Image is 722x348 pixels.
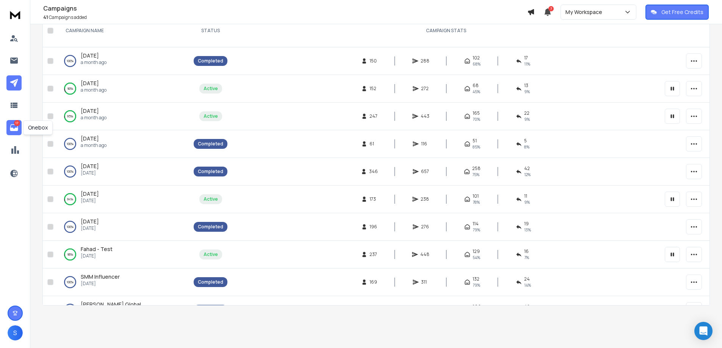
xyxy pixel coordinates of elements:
span: 13 [524,83,528,89]
a: [DATE] [81,52,99,59]
div: Open Intercom Messenger [694,322,713,340]
a: [DATE] [81,107,99,115]
a: Fahad - Test [81,245,113,253]
span: 79 % [473,227,480,233]
span: [DATE] [81,218,99,225]
span: 448 [420,251,429,257]
a: SMM Influencer [81,273,120,281]
p: Get Free Credits [661,8,703,16]
td: 95%[DATE]a month ago [56,103,189,130]
span: 54 % [473,254,480,261]
td: 100%[DATE]a month ago [56,130,189,158]
p: 95 % [67,112,73,120]
div: Completed [198,224,223,230]
span: 101 [473,193,479,199]
th: CAMPAIGN STATS [232,19,660,43]
span: 13 % [524,227,531,233]
div: Completed [198,279,223,285]
span: 346 [369,169,378,175]
span: 132 [473,276,479,282]
img: logo [8,8,23,22]
span: 152 [370,86,377,92]
a: [DATE] [81,190,99,198]
td: 90%[DATE]a month ago [56,75,189,103]
div: Onebox [23,120,53,135]
p: a month ago [81,142,106,148]
span: [DATE] [81,80,99,87]
td: 96%Fahad - Test[DATE] [56,241,189,268]
div: Completed [198,58,223,64]
span: 116 [421,141,429,147]
span: 258 [472,165,481,172]
td: 100%[DATE][DATE] [56,213,189,241]
span: 247 [370,113,377,119]
span: 51 [473,138,477,144]
div: Completed [198,169,223,175]
a: [DATE] [81,135,99,142]
button: S [8,325,23,340]
p: [DATE] [81,253,113,259]
span: 238 [421,196,429,202]
span: 79 % [473,282,480,288]
span: 129 [473,248,480,254]
a: [DATE] [81,218,99,225]
p: 100 % [67,140,74,148]
span: 196 [370,224,377,230]
span: 75 % [472,172,479,178]
span: [PERSON_NAME] Global [81,301,141,308]
div: Active [204,196,218,202]
span: 9 % [524,199,530,205]
th: CAMPAIGN NAME [56,19,189,43]
span: 85 % [473,144,480,150]
th: STATUS [189,19,232,43]
button: Get Free Credits [645,5,709,20]
span: 45 % [473,89,480,95]
span: 24 [524,276,530,282]
span: 288 [421,58,429,64]
p: 17 [14,120,20,126]
span: 70 % [473,116,480,122]
span: [DATE] [81,107,99,114]
span: 7 [548,6,554,11]
span: 22 [524,110,529,116]
span: [DATE] [81,135,99,142]
span: 68 % [473,61,481,67]
span: 272 [421,86,429,92]
p: 100 % [67,168,74,175]
a: [PERSON_NAME] Global [81,301,141,308]
span: 150 [370,58,377,64]
span: 42 [524,304,530,310]
p: Campaigns added [43,14,527,20]
td: 100%[DATE]a month ago [56,47,189,75]
span: 68 [473,83,479,89]
span: 61 [370,141,377,147]
p: a month ago [81,59,106,66]
p: [DATE] [81,225,99,231]
span: 9 % [524,116,530,122]
p: [DATE] [81,281,120,287]
span: 657 [421,169,429,175]
div: Completed [198,141,223,147]
span: 173 [370,196,377,202]
td: 94%[DATE][DATE] [56,186,189,213]
span: 237 [370,251,377,257]
span: [DATE] [81,52,99,59]
span: 14 % [524,282,531,288]
a: [DATE] [81,162,99,170]
p: a month ago [81,115,106,121]
span: 114 [473,221,479,227]
span: 11 [524,193,527,199]
p: [DATE] [81,198,99,204]
div: Active [204,113,218,119]
span: 102 [473,55,480,61]
span: 5 [524,138,527,144]
span: 286 [472,304,481,310]
span: 311 [421,279,429,285]
span: 169 [370,279,377,285]
td: 100%[DATE][DATE] [56,158,189,186]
